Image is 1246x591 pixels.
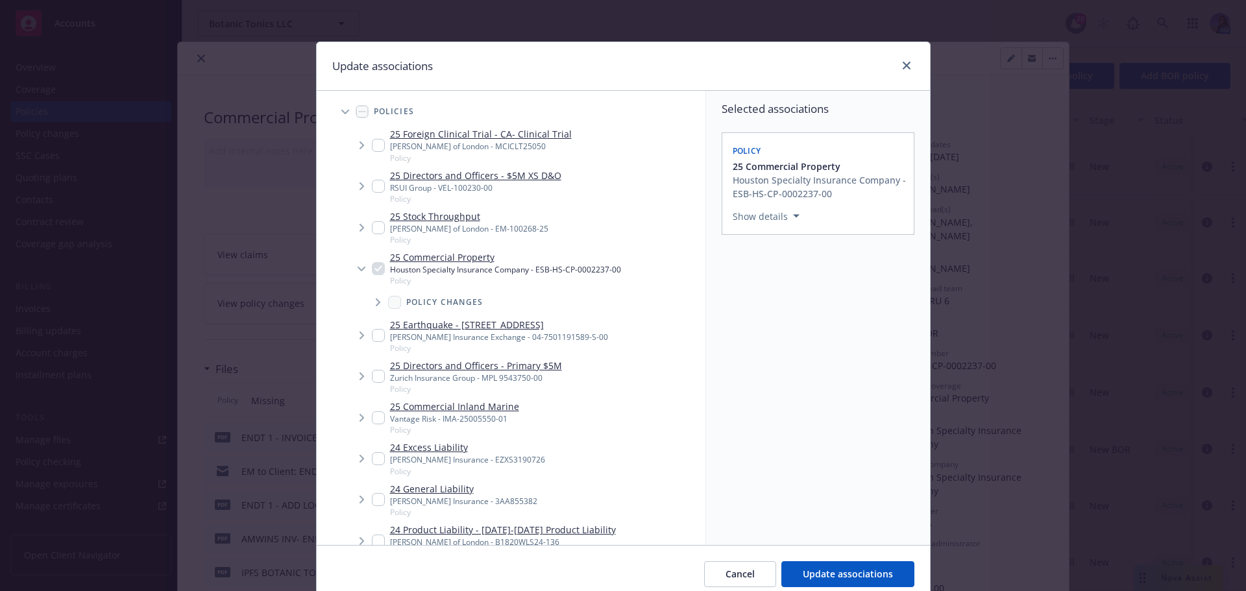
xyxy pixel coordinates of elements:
button: Cancel [704,561,776,587]
span: Update associations [803,568,893,580]
div: Zurich Insurance Group - MPL 9543750-00 [390,372,562,383]
div: [PERSON_NAME] Insurance - EZXS3190726 [390,454,545,465]
button: Update associations [781,561,914,587]
span: Policy [390,507,537,518]
a: 24 Excess Liability [390,440,545,454]
span: Policy [390,424,519,435]
a: 24 General Liability [390,482,537,496]
div: [PERSON_NAME] of London - B1820WLS24-136 [390,537,616,548]
div: [PERSON_NAME] Insurance - 3AA855382 [390,496,537,507]
span: Cancel [726,568,755,580]
span: Policy [390,383,562,394]
div: Vantage Risk - IMA-25005550-01 [390,413,519,424]
a: 24 Product Liability - [DATE]-[DATE] Product Liability [390,523,616,537]
a: 25 Commercial Inland Marine [390,400,519,413]
span: Policy [390,466,545,477]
